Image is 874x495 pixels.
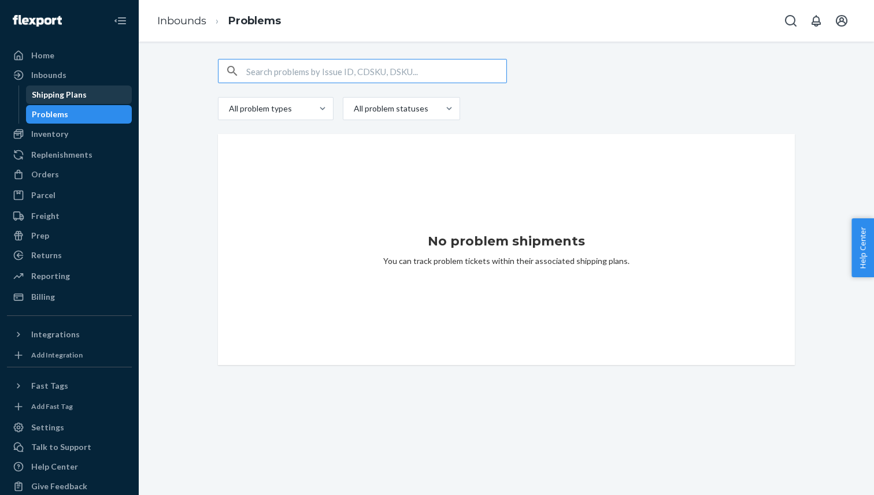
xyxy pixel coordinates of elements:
a: Inbounds [157,14,206,27]
div: Parcel [31,189,55,201]
a: Add Integration [7,348,132,362]
p: You can track problem tickets within their associated shipping plans. [383,255,629,267]
button: Open Search Box [779,9,802,32]
a: Parcel [7,186,132,204]
div: Reporting [31,270,70,282]
div: Inventory [31,128,68,140]
a: Reporting [7,267,132,285]
a: Inventory [7,125,132,143]
button: Fast Tags [7,377,132,395]
div: Fast Tags [31,380,68,392]
h1: No problem shipments [428,232,585,251]
div: Help Center [31,461,78,472]
button: Help Center [851,218,874,277]
a: Help Center [7,457,132,476]
a: Home [7,46,132,65]
div: Home [31,50,54,61]
div: Problems [32,109,68,120]
div: Settings [31,422,64,433]
input: Search problems by Issue ID, CDSKU, DSKU... [246,59,506,83]
a: Prep [7,226,132,245]
ol: breadcrumbs [148,4,290,38]
a: Add Fast Tag [7,400,132,414]
div: Prep [31,230,49,241]
div: Give Feedback [31,481,87,492]
a: Talk to Support [7,438,132,456]
div: Returns [31,250,62,261]
a: Inbounds [7,66,132,84]
div: Orders [31,169,59,180]
img: Flexport logo [13,15,62,27]
a: Replenishments [7,146,132,164]
a: Orders [7,165,132,184]
a: Returns [7,246,132,265]
div: Integrations [31,329,80,340]
a: Problems [228,14,281,27]
a: Problems [26,105,132,124]
a: Settings [7,418,132,437]
input: All problem types [228,103,229,114]
div: Billing [31,291,55,303]
button: Open account menu [830,9,853,32]
a: Billing [7,288,132,306]
div: Replenishments [31,149,92,161]
input: All problem statuses [353,103,354,114]
div: Add Fast Tag [31,401,73,411]
div: Shipping Plans [32,89,87,101]
button: Integrations [7,325,132,344]
a: Shipping Plans [26,85,132,104]
button: Open notifications [805,9,828,32]
button: Close Navigation [109,9,132,32]
div: Inbounds [31,69,66,81]
a: Freight [7,207,132,225]
div: Freight [31,210,60,222]
div: Talk to Support [31,441,91,453]
div: Add Integration [31,350,83,360]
